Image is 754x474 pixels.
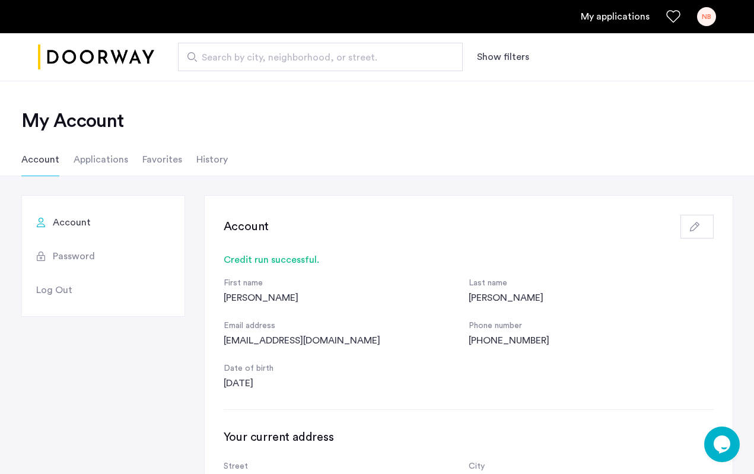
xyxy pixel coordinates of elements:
div: NB [697,7,716,26]
span: Password [53,249,95,263]
a: My application [581,9,650,24]
a: Cazamio logo [38,35,154,79]
li: Favorites [142,143,182,176]
h2: My Account [21,109,733,133]
input: Apartment Search [178,43,463,71]
span: Account [53,215,91,230]
div: City [469,460,714,474]
div: [PERSON_NAME] [224,291,469,305]
div: [EMAIL_ADDRESS][DOMAIN_NAME] [224,333,469,348]
iframe: chat widget [704,427,742,462]
li: Applications [74,143,128,176]
div: [DATE] [224,376,469,390]
div: [PHONE_NUMBER] [469,333,714,348]
li: Account [21,143,59,176]
h3: Account [224,218,269,235]
div: Email address [224,319,469,333]
span: Log Out [36,283,72,297]
button: button [680,215,714,238]
a: Favorites [666,9,680,24]
img: logo [38,35,154,79]
div: [PERSON_NAME] [469,291,714,305]
div: Street [224,460,469,474]
h3: Your current address [224,429,714,446]
div: Last name [469,276,714,291]
div: Date of birth [224,362,469,376]
div: Credit run successful. [224,253,714,267]
button: Show or hide filters [477,50,529,64]
span: Search by city, neighborhood, or street. [202,50,430,65]
div: First name [224,276,469,291]
div: Phone number [469,319,714,333]
li: History [196,143,228,176]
